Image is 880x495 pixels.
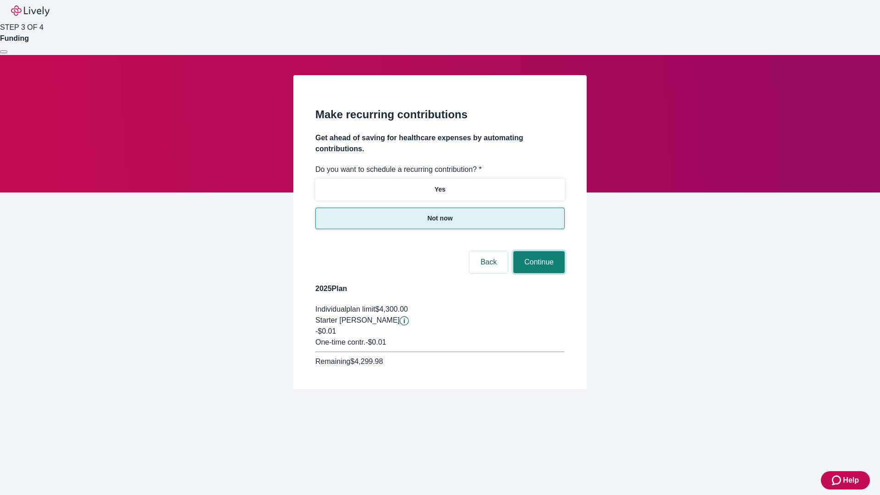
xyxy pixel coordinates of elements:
[315,283,565,294] h4: 2025 Plan
[821,471,870,489] button: Zendesk support iconHelp
[365,338,386,346] span: - $0.01
[400,316,409,325] button: Lively will contribute $0.01 to establish your account
[513,251,565,273] button: Continue
[315,327,336,335] span: -$0.01
[315,338,365,346] span: One-time contr.
[315,132,565,154] h4: Get ahead of saving for healthcare expenses by automating contributions.
[843,475,859,486] span: Help
[832,475,843,486] svg: Zendesk support icon
[11,5,49,16] img: Lively
[315,164,482,175] label: Do you want to schedule a recurring contribution? *
[375,305,408,313] span: $4,300.00
[434,185,445,194] p: Yes
[315,208,565,229] button: Not now
[315,305,375,313] span: Individual plan limit
[350,357,383,365] span: $4,299.98
[427,214,452,223] p: Not now
[315,179,565,200] button: Yes
[315,357,350,365] span: Remaining
[400,316,409,325] svg: Starter penny details
[315,316,400,324] span: Starter [PERSON_NAME]
[315,106,565,123] h2: Make recurring contributions
[469,251,508,273] button: Back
